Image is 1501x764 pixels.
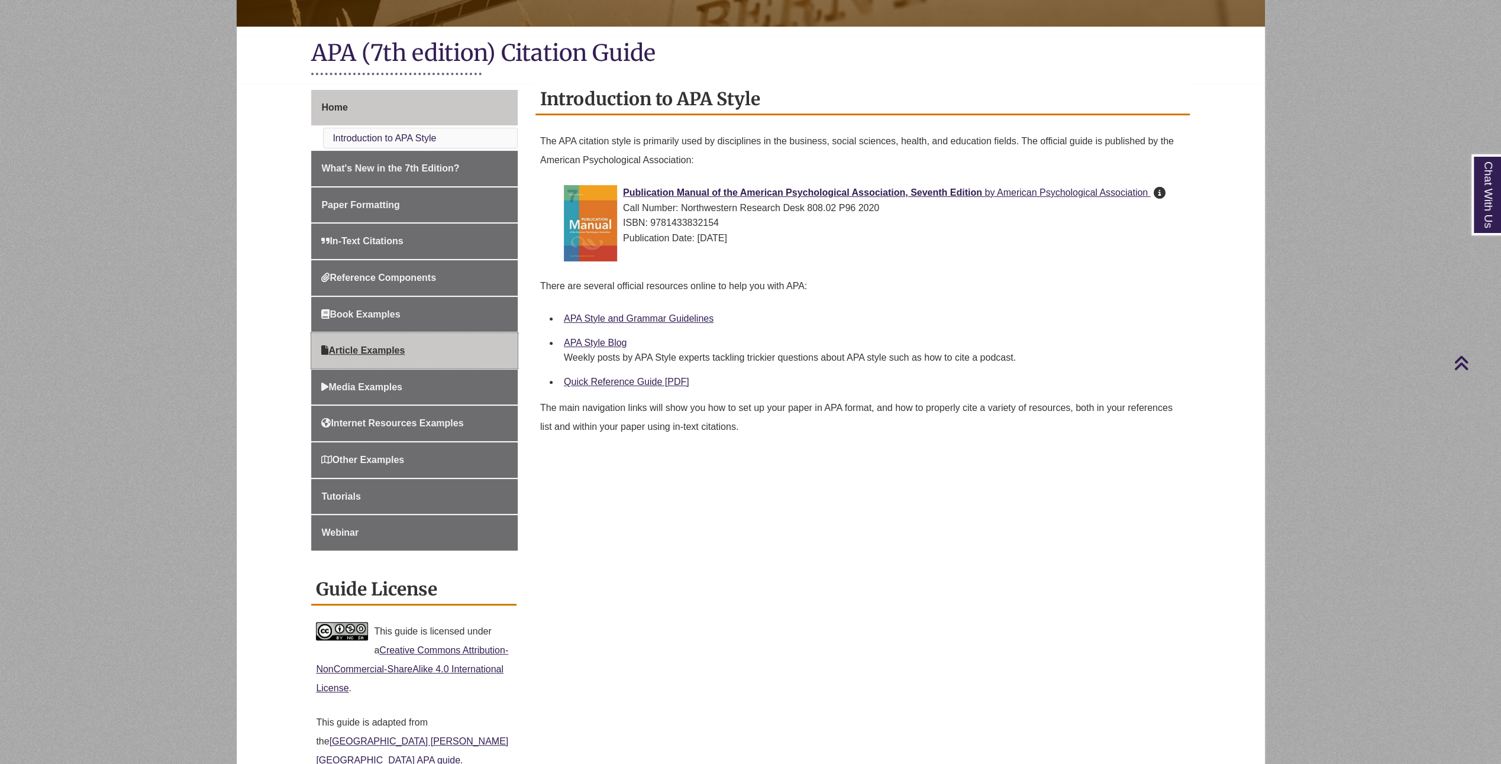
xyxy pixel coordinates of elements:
span: What's New in the 7th Edition? [321,163,459,173]
h2: Introduction to APA Style [535,84,1190,115]
p: There are several official resources online to help you with APA: [540,272,1185,300]
span: American Psychological Association [997,187,1148,198]
p: The main navigation links will show you how to set up your paper in APA format, and how to proper... [540,394,1185,441]
div: ISBN: 9781433832154 [564,215,1180,231]
a: Quick Reference Guide [PDF] [564,377,689,387]
span: In-Text Citations [321,236,403,246]
h2: Guide License [311,574,517,606]
span: Publication Manual of the American Psychological Association, Seventh Edition [623,187,982,198]
p: The APA citation style is primarily used by disciplines in the business, social sciences, health,... [540,127,1185,174]
span: Internet Resources Examples [321,418,463,428]
a: Article Examples [311,333,518,368]
span: by [984,187,995,198]
span: Article Examples [321,345,405,355]
span: Webinar [321,527,359,538]
a: Back to Top [1454,355,1498,371]
a: Reference Components [311,260,518,296]
a: Book Examples [311,297,518,332]
a: Other Examples [311,442,518,478]
a: APA Style and Grammar Guidelines [564,313,714,323]
a: What's New in the 7th Edition? [311,151,518,186]
img: Creative Commons License [316,622,368,640]
a: Introduction to APA Style [333,133,436,143]
a: APA Style Blog [564,338,627,348]
h1: APA (7th edition) Citation Guide [311,38,1189,70]
a: Webinar [311,515,518,551]
p: This guide is licensed under a . [316,617,512,703]
a: Paper Formatting [311,187,518,223]
a: Home [311,90,518,125]
a: Tutorials [311,479,518,514]
a: Media Examples [311,370,518,405]
span: Book Examples [321,309,400,319]
div: Publication Date: [DATE] [564,231,1180,246]
a: Publication Manual of the American Psychological Association, Seventh Edition by American Psychol... [623,187,1151,198]
span: Other Examples [321,455,404,465]
div: Guide Page Menu [311,90,518,551]
span: Media Examples [321,382,402,392]
span: Reference Components [321,273,436,283]
a: Creative Commons Attribution-NonCommercial-ShareAlike 4.0 International License [316,645,508,693]
a: Internet Resources Examples [311,406,518,441]
span: Paper Formatting [321,200,399,210]
div: Call Number: Northwestern Research Desk 808.02 P96 2020 [564,200,1180,216]
span: Home [321,102,347,112]
a: In-Text Citations [311,224,518,259]
div: Weekly posts by APA Style experts tackling trickier questions about APA style such as how to cite... [564,351,1180,365]
span: Tutorials [321,491,360,501]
